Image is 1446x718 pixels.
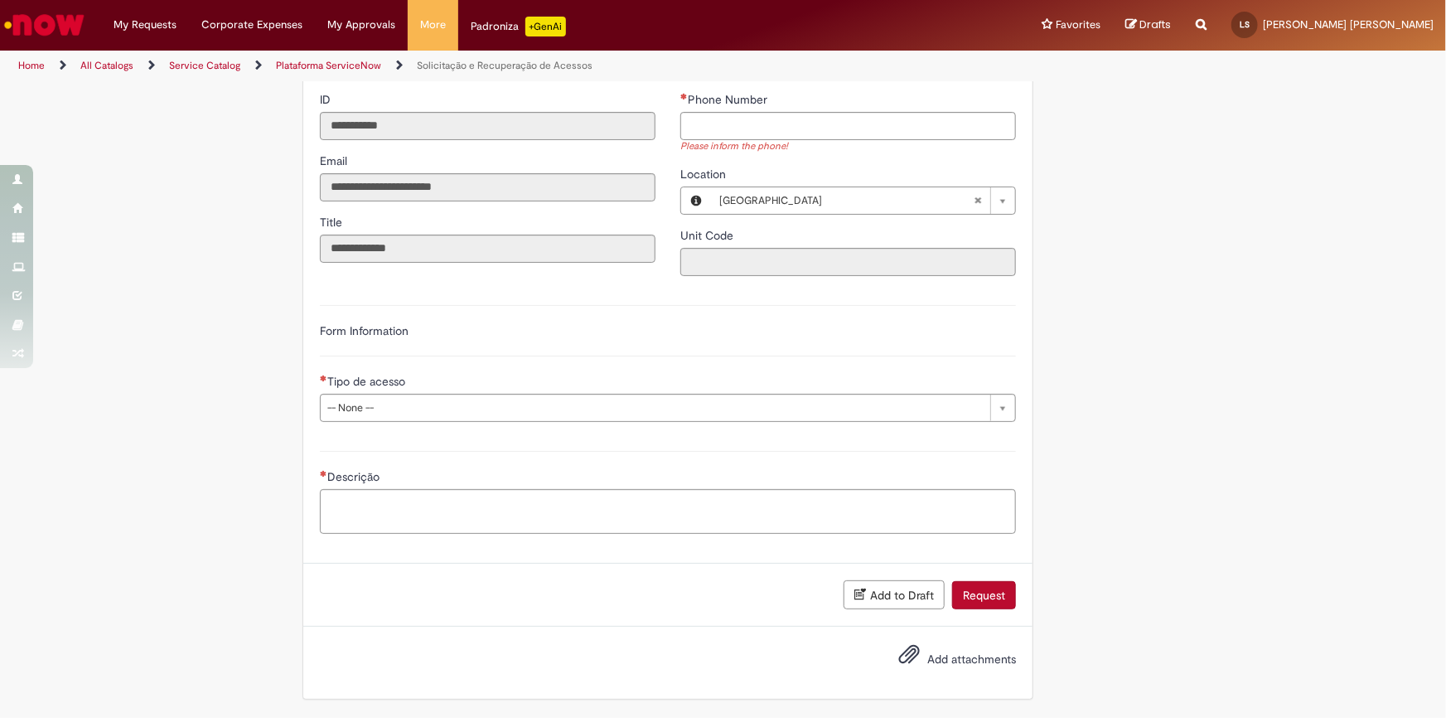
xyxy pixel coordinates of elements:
[471,17,566,36] div: Padroniza
[681,187,711,214] button: Location, Preview this record Brasil
[320,215,346,230] span: Read only - Title
[711,187,1015,214] a: [GEOGRAPHIC_DATA]Clear field Location
[320,323,409,338] label: Form Information
[927,652,1016,667] span: Add attachments
[1056,17,1100,33] span: Favorites
[320,92,334,107] span: Read only - ID
[320,153,351,168] span: Read only - Email
[320,112,655,140] input: ID
[320,375,327,381] span: Required
[18,59,45,72] a: Home
[680,112,1016,140] input: Phone Number
[680,227,737,244] label: Read only - Unit Code
[952,581,1016,609] button: Request
[680,93,688,99] span: Required
[1240,19,1250,30] span: LS
[417,59,592,72] a: Solicitação e Recuperação de Acessos
[80,59,133,72] a: All Catalogs
[327,395,982,421] span: -- None --
[320,173,655,201] input: Email
[680,167,729,182] span: Location
[327,469,383,484] span: Descrição
[320,489,1016,534] textarea: Descrição
[525,17,566,36] p: +GenAi
[680,228,737,243] span: Read only - Unit Code
[327,17,395,33] span: My Approvals
[12,51,951,81] ul: Page breadcrumbs
[320,470,327,477] span: Required
[320,91,334,108] label: Read only - ID
[327,374,409,389] span: Tipo de acesso
[719,187,974,214] span: [GEOGRAPHIC_DATA]
[1125,17,1171,33] a: Drafts
[276,59,381,72] a: Plataforma ServiceNow
[2,8,87,41] img: ServiceNow
[894,639,924,677] button: Add attachments
[965,187,990,214] abbr: Clear field Location
[1263,17,1434,32] span: [PERSON_NAME] [PERSON_NAME]
[1139,17,1171,32] span: Drafts
[320,235,655,263] input: Title
[114,17,177,33] span: My Requests
[680,248,1016,276] input: Unit Code
[320,214,346,230] label: Read only - Title
[320,153,351,169] label: Read only - Email
[201,17,302,33] span: Corporate Expenses
[169,59,240,72] a: Service Catalog
[688,92,771,107] span: Phone Number
[680,140,1016,154] div: Please inform the phone!
[420,17,446,33] span: More
[844,580,945,609] button: Add to Draft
